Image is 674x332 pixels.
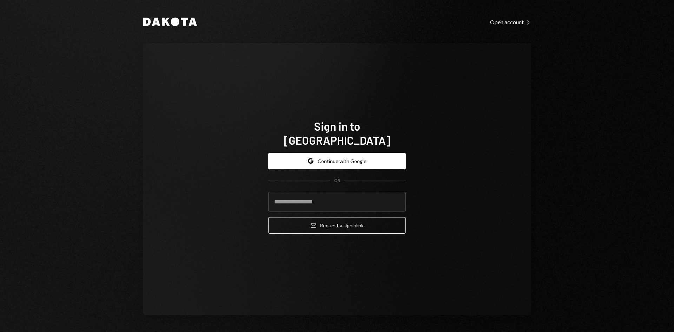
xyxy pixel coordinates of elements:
button: Request a signinlink [268,217,406,234]
button: Continue with Google [268,153,406,169]
a: Open account [490,18,531,26]
h1: Sign in to [GEOGRAPHIC_DATA] [268,119,406,147]
div: OR [334,178,340,184]
div: Open account [490,19,531,26]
